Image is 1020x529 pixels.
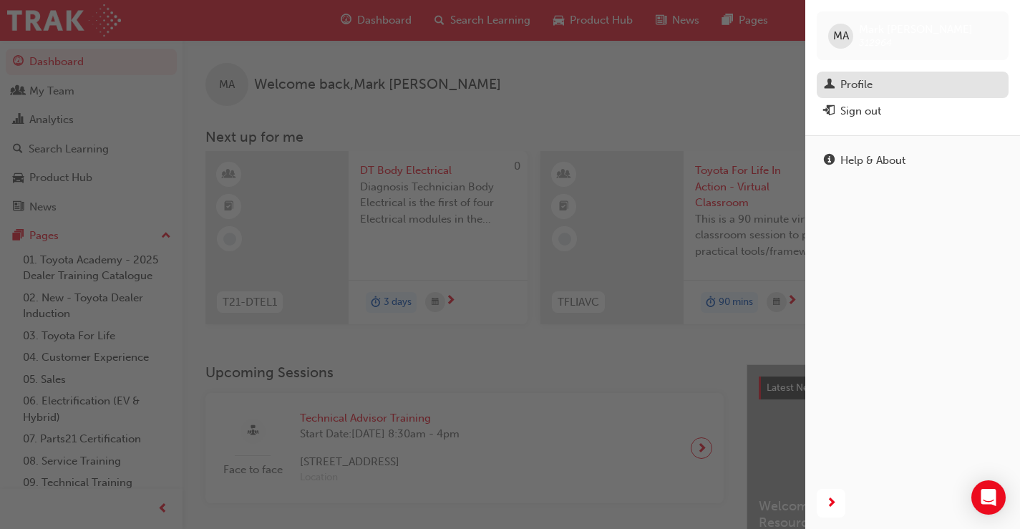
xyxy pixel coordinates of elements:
span: man-icon [824,79,835,92]
span: 312964 [859,37,892,49]
span: Mark [PERSON_NAME] [859,23,973,36]
div: Profile [840,77,873,93]
div: Sign out [840,103,881,120]
div: Open Intercom Messenger [971,480,1006,515]
span: exit-icon [824,105,835,118]
button: Sign out [817,98,1009,125]
span: MA [833,28,849,44]
a: Help & About [817,147,1009,174]
a: Profile [817,72,1009,98]
span: next-icon [826,495,837,513]
div: Help & About [840,152,905,169]
span: info-icon [824,155,835,168]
